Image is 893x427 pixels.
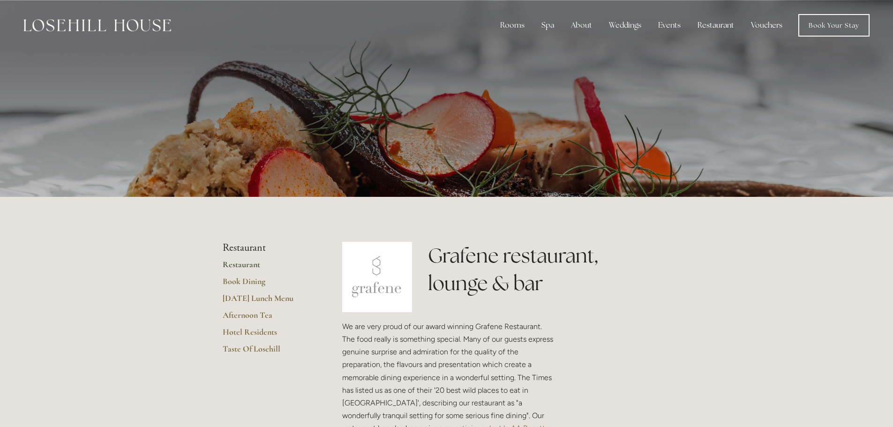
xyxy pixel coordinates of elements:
a: Afternoon Tea [223,310,312,327]
div: Spa [534,16,562,35]
div: Rooms [493,16,532,35]
a: Taste Of Losehill [223,344,312,360]
div: About [563,16,600,35]
a: Hotel Residents [223,327,312,344]
div: Restaurant [690,16,742,35]
img: Losehill House [23,19,171,31]
h1: Grafene restaurant, lounge & bar [428,242,670,297]
a: Vouchers [743,16,790,35]
div: Events [651,16,688,35]
a: Restaurant [223,259,312,276]
a: Book Dining [223,276,312,293]
a: Book Your Stay [798,14,870,37]
div: Weddings [601,16,649,35]
a: [DATE] Lunch Menu [223,293,312,310]
li: Restaurant [223,242,312,254]
img: grafene.jpg [342,242,413,312]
